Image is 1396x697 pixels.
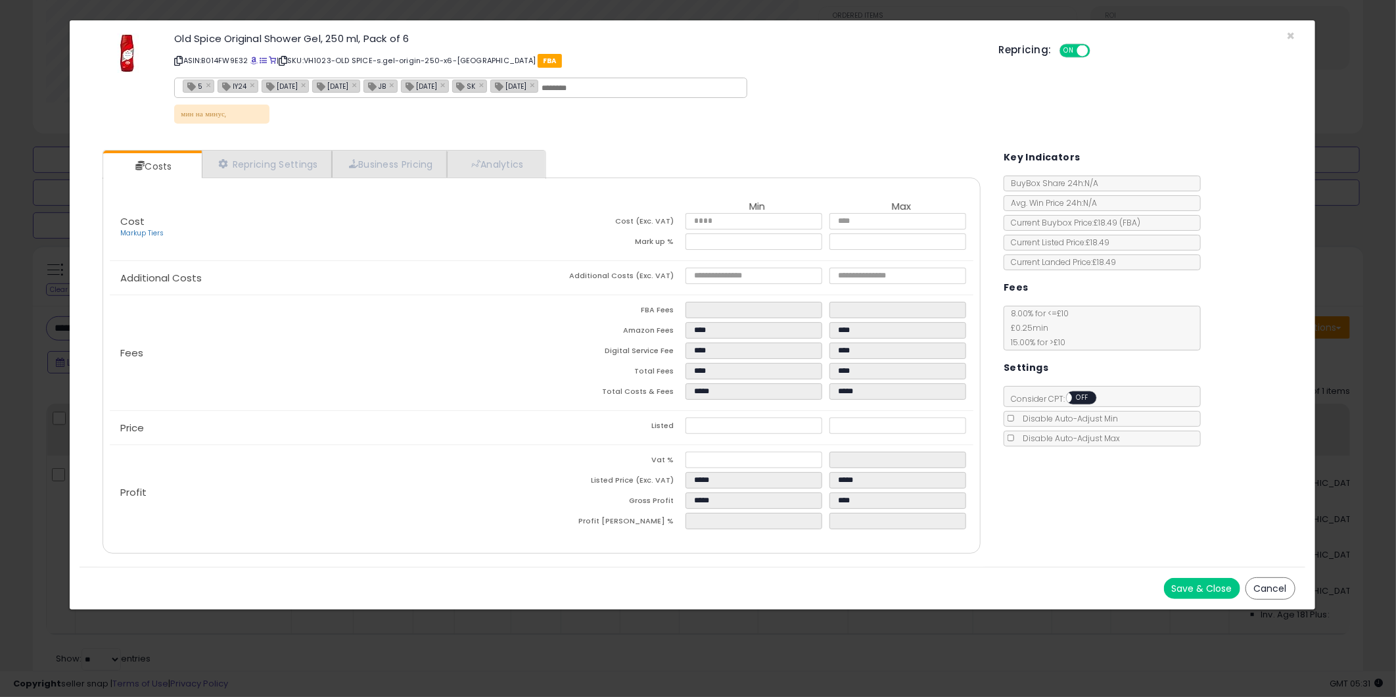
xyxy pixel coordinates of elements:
td: Cost (Exc. VAT) [542,213,686,233]
a: × [530,79,538,91]
p: Price [110,423,542,433]
span: ( FBA ) [1119,217,1140,228]
p: Fees [110,348,542,358]
td: Listed [542,418,686,438]
td: Additional Costs (Exc. VAT) [542,268,686,288]
a: × [440,79,448,91]
span: Consider CPT: [1004,393,1114,404]
span: JB [364,80,386,91]
span: 8.00 % for <= £10 [1004,308,1069,348]
a: × [479,79,487,91]
span: OFF [1088,45,1109,57]
span: Disable Auto-Adjust Max [1016,433,1120,444]
span: [DATE] [491,80,526,91]
td: Vat % [542,452,686,472]
td: Gross Profit [542,493,686,513]
span: BuyBox Share 24h: N/A [1004,178,1098,189]
span: [DATE] [313,80,348,91]
a: BuyBox page [250,55,258,66]
a: Markup Tiers [120,228,164,238]
span: £18.49 [1094,217,1140,228]
p: мин на минус, [174,105,269,124]
p: Additional Costs [110,273,542,283]
span: ON [1061,45,1077,57]
a: Your listing only [269,55,276,66]
button: Cancel [1245,577,1295,600]
td: Digital Service Fee [542,343,686,363]
td: Amazon Fees [542,322,686,343]
a: × [301,79,309,91]
button: Save & Close [1164,578,1240,599]
span: Current Landed Price: £18.49 [1004,256,1116,268]
a: Costs [103,153,200,180]
a: Analytics [447,151,544,178]
th: Min [686,201,829,213]
span: [DATE] [262,80,298,91]
h3: Old Spice Original Shower Gel, 250 ml, Pack of 6 [174,34,979,43]
span: Disable Auto-Adjust Min [1016,413,1118,424]
td: Total Fees [542,363,686,383]
td: Total Costs & Fees [542,383,686,404]
td: Profit [PERSON_NAME] % [542,513,686,533]
td: Mark up % [542,233,686,254]
span: IY24 [218,80,246,91]
span: £0.25 min [1004,322,1048,333]
h5: Repricing: [999,45,1052,55]
a: × [206,79,214,91]
h5: Key Indicators [1004,149,1081,166]
a: × [389,79,397,91]
p: ASIN: B014FW9E32 | SKU: VH1023-OLD SPICE-s.gel-origin-250-x6-[GEOGRAPHIC_DATA] [174,50,979,71]
td: Listed Price (Exc. VAT) [542,472,686,493]
span: FBA [538,54,562,68]
span: [DATE] [402,80,437,91]
p: Cost [110,216,542,239]
h5: Settings [1004,360,1048,376]
span: OFF [1072,393,1093,404]
span: Avg. Win Price 24h: N/A [1004,197,1097,208]
span: 5 [183,80,202,91]
span: Current Buybox Price: [1004,217,1140,228]
a: Business Pricing [332,151,447,178]
img: 41dy-j4IuGL._SL60_.jpg [107,34,147,73]
a: All offer listings [260,55,267,66]
h5: Fees [1004,279,1029,296]
span: SK [453,80,476,91]
a: × [250,79,258,91]
p: Profit [110,487,542,498]
th: Max [829,201,973,213]
span: × [1287,26,1295,45]
td: FBA Fees [542,302,686,322]
a: × [352,79,360,91]
a: Repricing Settings [202,151,332,178]
span: 15.00 % for > £10 [1004,337,1065,348]
span: Current Listed Price: £18.49 [1004,237,1109,248]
